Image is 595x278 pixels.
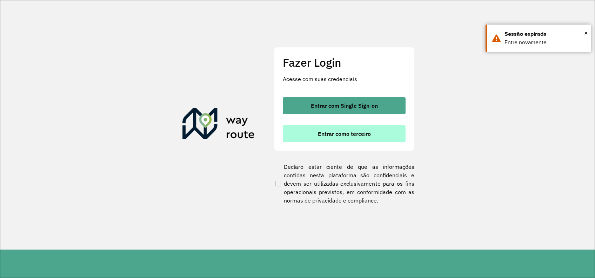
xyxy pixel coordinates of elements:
[318,130,371,137] font: Entrar como terceiro
[283,97,406,114] button: botão
[584,28,588,38] button: Close
[311,102,378,109] font: Entrar com Single Sign-on
[284,163,414,205] font: Declaro estar ciente de que as informações contidas nesta plataforma são confidenciais e devem se...
[283,56,406,69] h2: Fazer Login
[283,125,406,142] button: botão
[504,31,547,37] font: Sessão expirada
[182,108,255,142] img: Roteirizador AmbevTech
[584,28,588,38] span: ×
[283,75,406,83] p: Acesse com suas credenciais
[504,38,586,47] div: Entre novamente
[504,30,586,38] div: Sessão expirada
